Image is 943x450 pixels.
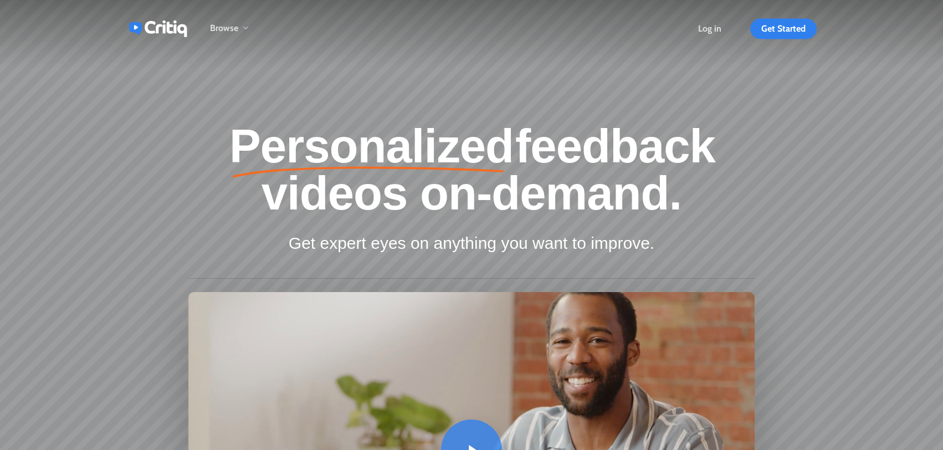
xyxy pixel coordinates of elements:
[188,122,754,217] h1: feedback videos on-demand.
[210,24,249,33] a: Browse
[761,23,806,34] span: Get Started
[698,23,721,34] span: Log in
[698,24,721,33] a: Log in
[750,24,817,33] a: Get Started
[228,122,515,170] em: Personalized
[210,23,238,33] span: Browse
[188,233,754,254] h3: Get expert eyes on anything you want to improve.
